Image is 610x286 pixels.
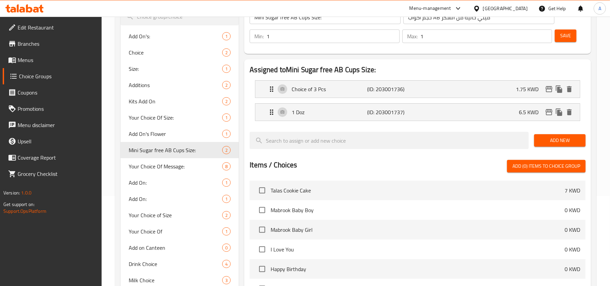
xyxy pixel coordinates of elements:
span: Add (0) items to choice group [512,162,580,170]
span: 2 [223,98,230,105]
span: Edit Restaurant [18,23,97,32]
div: [GEOGRAPHIC_DATA] [483,5,528,12]
button: delete [564,84,574,94]
span: 1 [223,131,230,137]
span: Your Choice of Size [129,211,222,219]
span: 1 [223,228,230,235]
div: Add On:1 [121,191,239,207]
div: Choices [222,227,231,236]
span: Select choice [255,183,269,198]
button: duplicate [554,107,564,117]
div: Choices [222,211,231,219]
div: Expand [255,104,580,121]
span: Menus [18,56,97,64]
div: Choices [222,130,231,138]
span: Select choice [255,262,269,276]
p: (ID: 203001736) [367,85,418,93]
div: Add On:1 [121,175,239,191]
div: Your Choice Of Size:1 [121,109,239,126]
div: Choices [222,195,231,203]
span: Add On's Flower [129,130,222,138]
span: 1 [223,180,230,186]
p: 0 KWD [565,226,580,234]
div: Choices [222,276,231,284]
p: 6.5 KWD [519,108,544,116]
li: Expand [250,78,586,101]
a: Upsell [3,133,102,149]
div: Choices [222,179,231,187]
a: Grocery Checklist [3,166,102,182]
a: Promotions [3,101,102,117]
span: 8 [223,163,230,170]
span: Add New [540,136,580,145]
p: Choice of 3 Pcs [292,85,367,93]
span: Talas Cookie Cake [271,186,565,195]
span: 1 [223,66,230,72]
span: Select choice [255,203,269,217]
span: Your Choice Of [129,227,222,236]
p: 0 KWD [565,245,580,253]
li: Expand [250,101,586,124]
input: search [250,132,529,149]
a: Support.OpsPlatform [3,207,46,216]
span: 1 [223,33,230,40]
span: 1 [223,115,230,121]
h2: Assigned to Mini Sugar free AB Cups Size: [250,65,586,75]
div: Choice2 [121,44,239,61]
span: Kits Add On [129,97,222,105]
div: Your Choice of Size2 [121,207,239,223]
div: Choices [222,146,231,154]
span: Mabrook Baby Girl [271,226,565,234]
span: Your Choice Of Message: [129,162,222,170]
div: Choices [222,244,231,252]
span: Save [560,32,571,40]
span: Your Choice Of Size: [129,114,222,122]
span: Choice Groups [19,72,97,80]
span: 2 [223,147,230,154]
a: Edit Restaurant [3,19,102,36]
span: Get support on: [3,200,35,209]
div: Choices [222,114,231,122]
div: Add on Canteen0 [121,240,239,256]
span: 1.0.0 [21,188,31,197]
span: Drink Choice [129,260,222,268]
button: edit [544,84,554,94]
div: Additions2 [121,77,239,93]
span: Add on Canteen [129,244,222,252]
div: Add On's:1 [121,28,239,44]
div: Mini Sugar free AB Cups Size:2 [121,142,239,158]
p: 1.75 KWD [516,85,544,93]
a: Coupons [3,84,102,101]
div: Choices [222,65,231,73]
span: Select choice [255,223,269,237]
span: Choice [129,48,222,57]
div: Size:1 [121,61,239,77]
span: A [598,5,601,12]
div: Drink Choice4 [121,256,239,272]
span: 2 [223,82,230,88]
p: 7 KWD [565,186,580,195]
span: 2 [223,212,230,219]
span: Add On: [129,195,222,203]
p: 1 Doz [292,108,367,116]
button: delete [564,107,574,117]
button: duplicate [554,84,564,94]
span: 2 [223,49,230,56]
a: Coverage Report [3,149,102,166]
a: Branches [3,36,102,52]
div: Choices [222,81,231,89]
p: Min: [254,32,264,40]
p: Max: [407,32,418,40]
span: Coverage Report [18,154,97,162]
button: Add New [534,134,586,147]
div: Your Choice Of Message:8 [121,158,239,175]
span: Menu disclaimer [18,121,97,129]
div: Choices [222,32,231,40]
span: Mabrook Baby Boy [271,206,565,214]
button: edit [544,107,554,117]
span: Branches [18,40,97,48]
span: Upsell [18,137,97,145]
span: Promotions [18,105,97,113]
p: 0 KWD [565,265,580,273]
button: Add (0) items to choice group [507,160,586,172]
